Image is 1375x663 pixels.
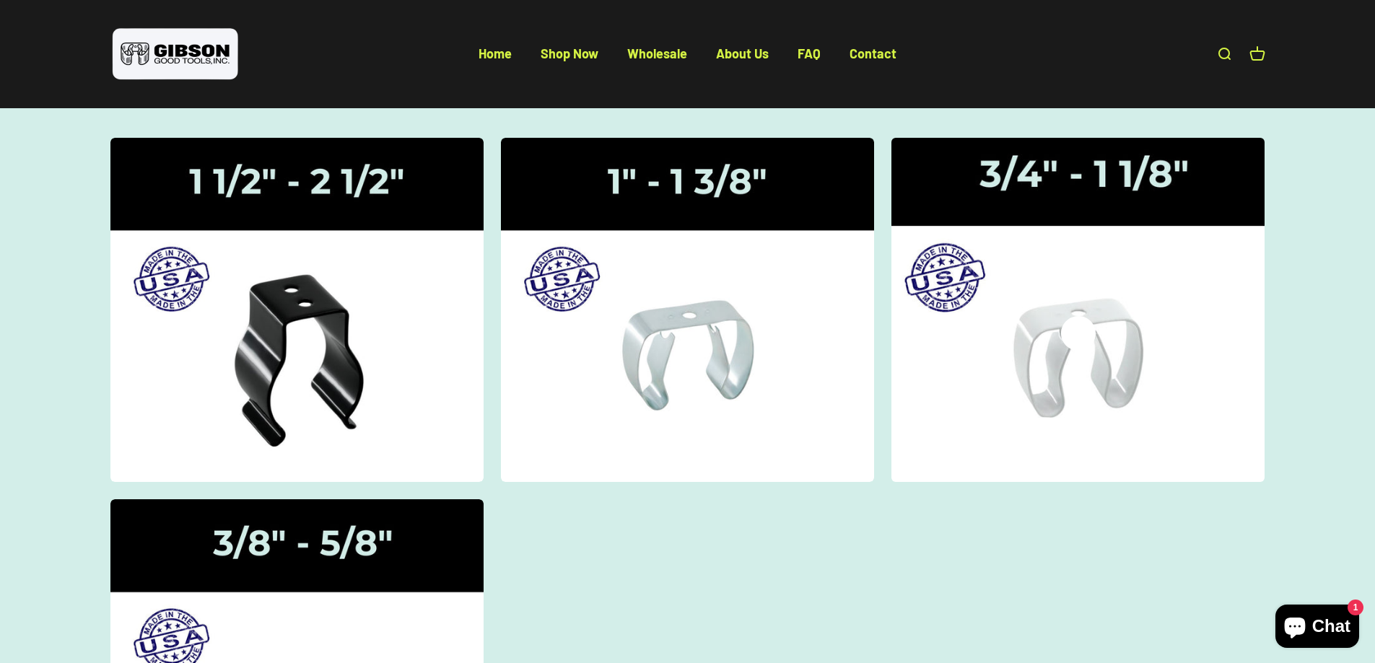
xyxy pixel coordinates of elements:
[1271,605,1363,651] inbox-online-store-chat: Shopify online store chat
[479,45,512,61] a: Home
[891,138,1265,483] a: Gripper Clips | 3/4" - 1 1/8"
[501,138,874,483] img: Gripper Clips | 1" - 1 3/8"
[110,138,484,483] img: Gibson gripper clips one and a half inch to two and a half inches
[541,45,598,61] a: Shop Now
[716,45,769,61] a: About Us
[798,45,821,61] a: FAQ
[627,45,687,61] a: Wholesale
[850,45,896,61] a: Contact
[881,127,1276,492] img: Gripper Clips | 3/4" - 1 1/8"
